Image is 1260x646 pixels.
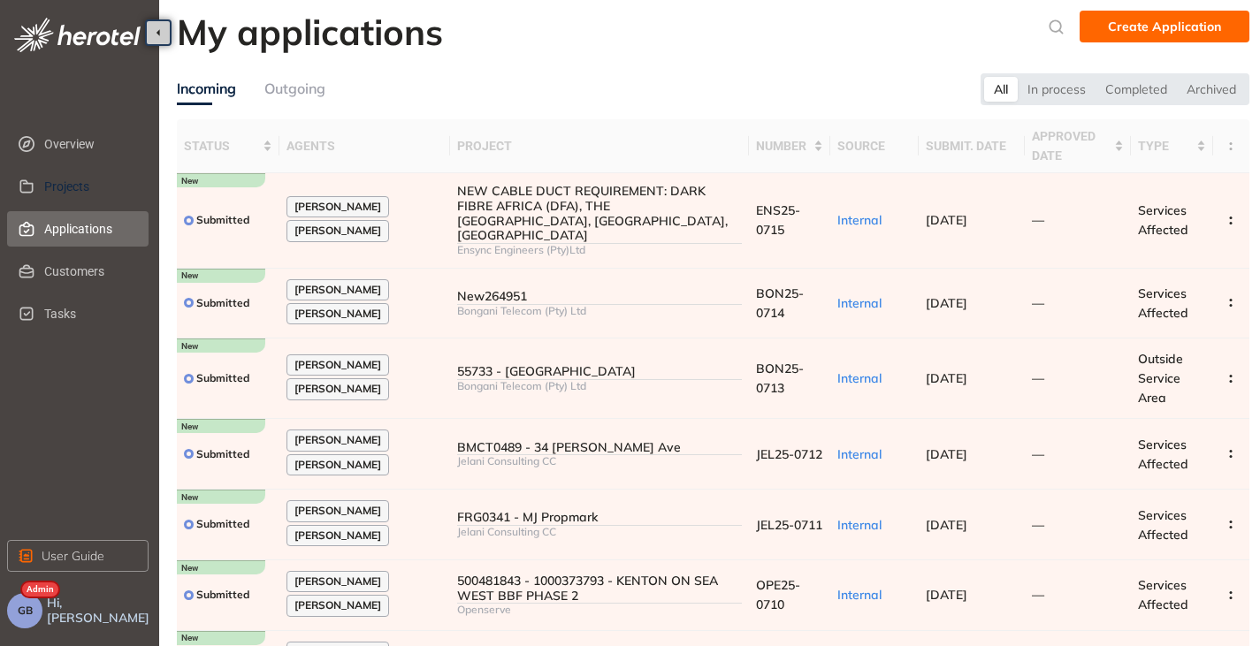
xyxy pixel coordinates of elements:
[14,18,141,52] img: logo
[177,119,279,173] th: status
[926,587,967,603] span: [DATE]
[184,136,259,156] span: status
[756,577,800,612] span: OPE25-0710
[1032,126,1111,165] span: approved date
[1138,202,1188,238] span: Services Affected
[7,593,42,628] button: GB
[294,434,381,446] span: [PERSON_NAME]
[1138,437,1188,472] span: Services Affected
[294,201,381,213] span: [PERSON_NAME]
[756,361,804,396] span: BON25-0713
[1018,77,1096,102] div: In process
[837,212,882,228] span: Internal
[926,212,967,228] span: [DATE]
[837,446,882,462] span: Internal
[457,364,742,379] div: 55733 - [GEOGRAPHIC_DATA]
[756,517,822,533] span: JEL25-0711
[756,136,810,156] span: number
[457,526,742,538] div: Jelani Consulting CC
[1032,587,1044,603] span: —
[457,184,742,243] div: NEW CABLE DUCT REQUIREMENT: DARK FIBRE AFRICA (DFA), THE [GEOGRAPHIC_DATA], [GEOGRAPHIC_DATA], [G...
[44,254,134,289] span: Customers
[1080,11,1249,42] button: Create Application
[1138,507,1188,543] span: Services Affected
[294,575,381,588] span: [PERSON_NAME]
[294,383,381,395] span: [PERSON_NAME]
[44,126,134,162] span: Overview
[1032,370,1044,386] span: —
[837,587,882,603] span: Internal
[749,119,830,173] th: number
[294,459,381,471] span: [PERSON_NAME]
[294,599,381,612] span: [PERSON_NAME]
[1032,212,1044,228] span: —
[1138,577,1188,612] span: Services Affected
[177,78,236,100] div: Incoming
[457,305,742,317] div: Bongani Telecom (Pty) Ltd
[926,517,967,533] span: [DATE]
[457,574,742,604] div: 500481843 - 1000373793 - KENTON ON SEA WEST BBF PHASE 2
[196,518,249,530] span: Submitted
[1096,77,1177,102] div: Completed
[294,284,381,296] span: [PERSON_NAME]
[1025,119,1131,173] th: approved date
[44,169,134,204] span: Projects
[1032,517,1044,533] span: —
[1108,17,1221,36] span: Create Application
[7,540,149,572] button: User Guide
[279,119,450,173] th: agents
[1138,285,1188,321] span: Services Affected
[196,372,249,384] span: Submitted
[457,440,742,455] div: BMCT0489 - 34 [PERSON_NAME] Ave
[837,370,882,386] span: Internal
[756,285,804,321] span: BON25-0714
[919,119,1025,173] th: submit. date
[294,505,381,517] span: [PERSON_NAME]
[457,510,742,525] div: FRG0341 - MJ Propmark
[196,297,249,309] span: Submitted
[1032,295,1044,311] span: —
[18,604,33,617] span: GB
[837,295,882,311] span: Internal
[47,596,152,626] span: Hi, [PERSON_NAME]
[984,77,1018,102] div: All
[196,214,249,226] span: Submitted
[1177,77,1246,102] div: Archived
[926,295,967,311] span: [DATE]
[457,380,742,392] div: Bongani Telecom (Pty) Ltd
[196,589,249,601] span: Submitted
[44,211,134,247] span: Applications
[294,224,381,237] span: [PERSON_NAME]
[830,119,919,173] th: source
[926,446,967,462] span: [DATE]
[294,359,381,371] span: [PERSON_NAME]
[837,517,882,533] span: Internal
[294,529,381,542] span: [PERSON_NAME]
[196,448,249,460] span: Submitted
[756,446,822,462] span: JEL25-0712
[457,604,742,616] div: Openserve
[44,296,134,331] span: Tasks
[926,370,967,386] span: [DATE]
[457,289,742,304] div: New264951
[1032,446,1044,462] span: —
[42,546,104,566] span: User Guide
[177,11,443,53] h2: My applications
[264,78,325,100] div: Outgoing
[756,202,800,238] span: ENS25-0715
[1138,351,1183,406] span: Outside Service Area
[294,308,381,320] span: [PERSON_NAME]
[1138,136,1193,156] span: type
[457,455,742,467] div: Jelani Consulting CC
[457,244,742,256] div: Ensync Engineers (Pty)Ltd
[1131,119,1213,173] th: type
[450,119,749,173] th: project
